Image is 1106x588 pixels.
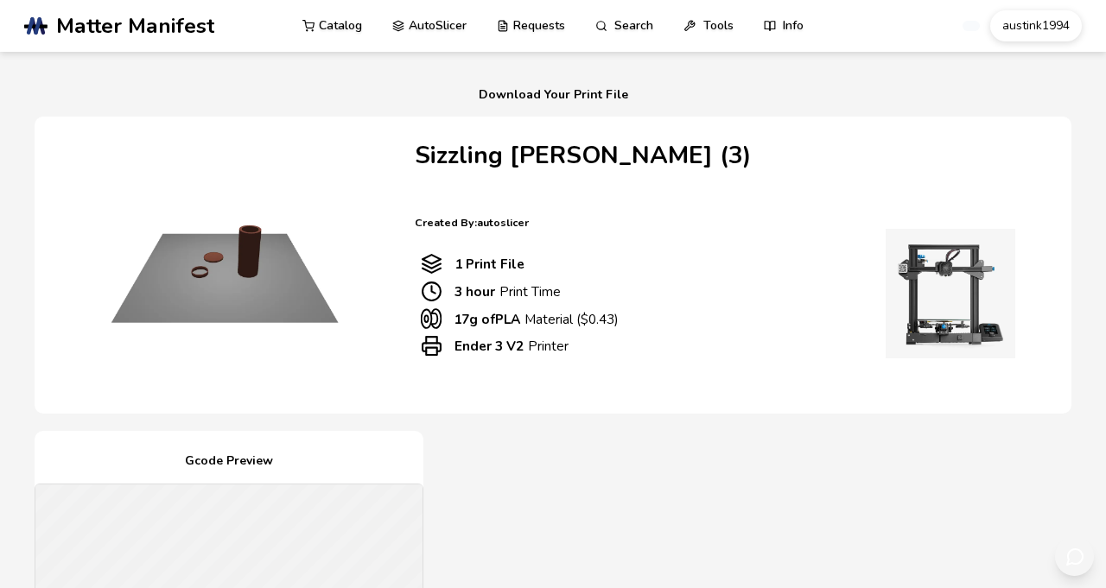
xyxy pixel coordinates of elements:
[415,217,1037,229] p: Created By: autoslicer
[52,134,397,393] img: Product
[454,255,524,273] b: 1 Print File
[454,310,619,328] p: Material ($ 0.43 )
[454,282,495,300] b: 3 hour
[24,82,1082,109] h1: Download Your Print File
[421,281,442,302] span: Print Time
[415,182,498,200] span: All Print Files
[1055,537,1094,576] button: Send feedback via email
[421,335,442,357] span: Printer
[421,253,442,275] span: Number Of Print files
[990,10,1082,41] button: austink1994
[454,337,569,355] p: Printer
[454,310,520,328] b: 17 g of PLA
[35,448,423,475] h4: Gcode Preview
[454,282,561,300] p: Print Time
[415,142,1037,169] h4: Sizzling [PERSON_NAME] (3)
[421,308,442,329] span: Material Used
[454,337,524,355] b: Ender 3 V2
[56,14,214,38] span: Matter Manifest
[864,229,1037,358] img: Printer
